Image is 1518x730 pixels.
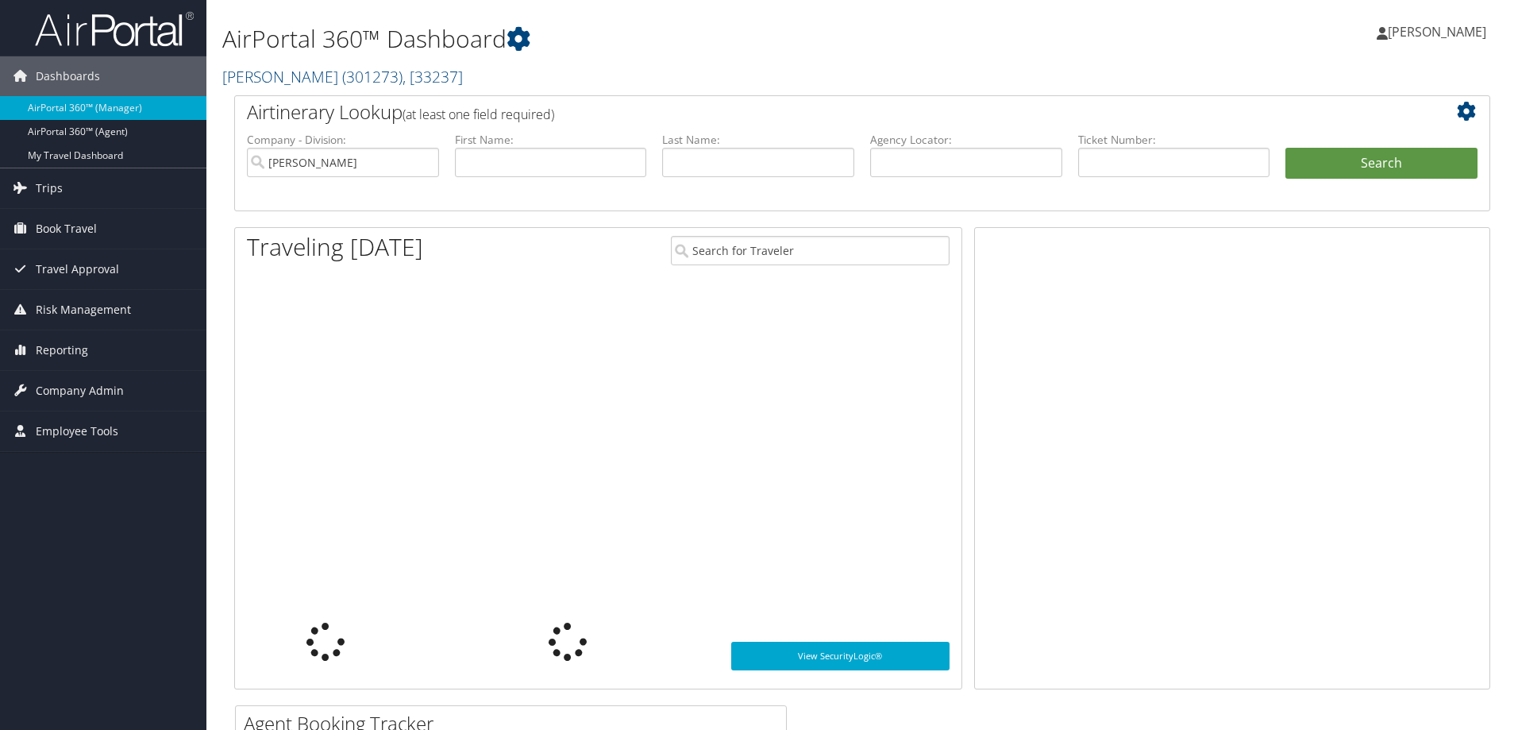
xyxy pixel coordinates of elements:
[36,56,100,96] span: Dashboards
[731,642,950,670] a: View SecurityLogic®
[1388,23,1486,41] span: [PERSON_NAME]
[36,371,124,411] span: Company Admin
[1285,148,1478,180] button: Search
[403,66,463,87] span: , [ 33237 ]
[1377,8,1502,56] a: [PERSON_NAME]
[247,132,439,148] label: Company - Division:
[36,290,131,330] span: Risk Management
[455,132,647,148] label: First Name:
[36,249,119,289] span: Travel Approval
[403,106,554,123] span: (at least one field required)
[36,330,88,370] span: Reporting
[36,168,63,208] span: Trips
[247,230,423,264] h1: Traveling [DATE]
[662,132,854,148] label: Last Name:
[222,66,463,87] a: [PERSON_NAME]
[222,22,1076,56] h1: AirPortal 360™ Dashboard
[36,209,97,249] span: Book Travel
[870,132,1062,148] label: Agency Locator:
[342,66,403,87] span: ( 301273 )
[36,411,118,451] span: Employee Tools
[671,236,950,265] input: Search for Traveler
[35,10,194,48] img: airportal-logo.png
[247,98,1373,126] h2: Airtinerary Lookup
[1078,132,1270,148] label: Ticket Number:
